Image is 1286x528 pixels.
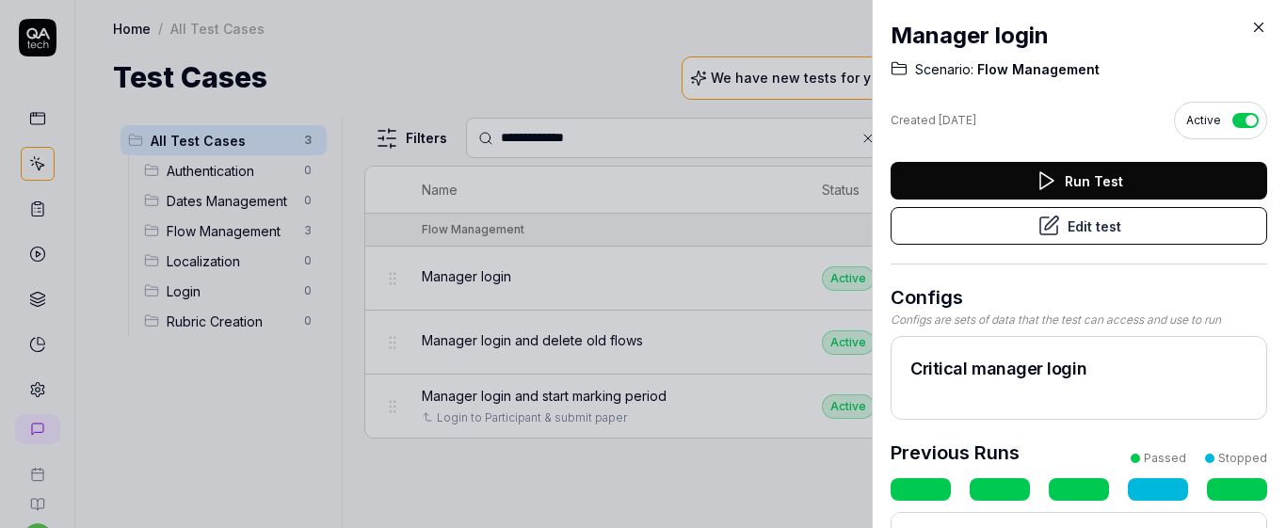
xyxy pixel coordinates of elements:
[939,113,976,127] time: [DATE]
[891,283,1267,312] h3: Configs
[891,112,976,129] div: Created
[891,312,1267,328] div: Configs are sets of data that the test can access and use to run
[891,207,1267,245] button: Edit test
[891,439,1020,467] h3: Previous Runs
[891,162,1267,200] button: Run Test
[910,356,1247,381] h2: Critical manager login
[891,19,1267,53] h2: Manager login
[1186,112,1221,129] span: Active
[1218,450,1267,467] div: Stopped
[973,60,1100,79] span: Flow Management
[915,60,973,79] span: Scenario:
[1144,450,1186,467] div: Passed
